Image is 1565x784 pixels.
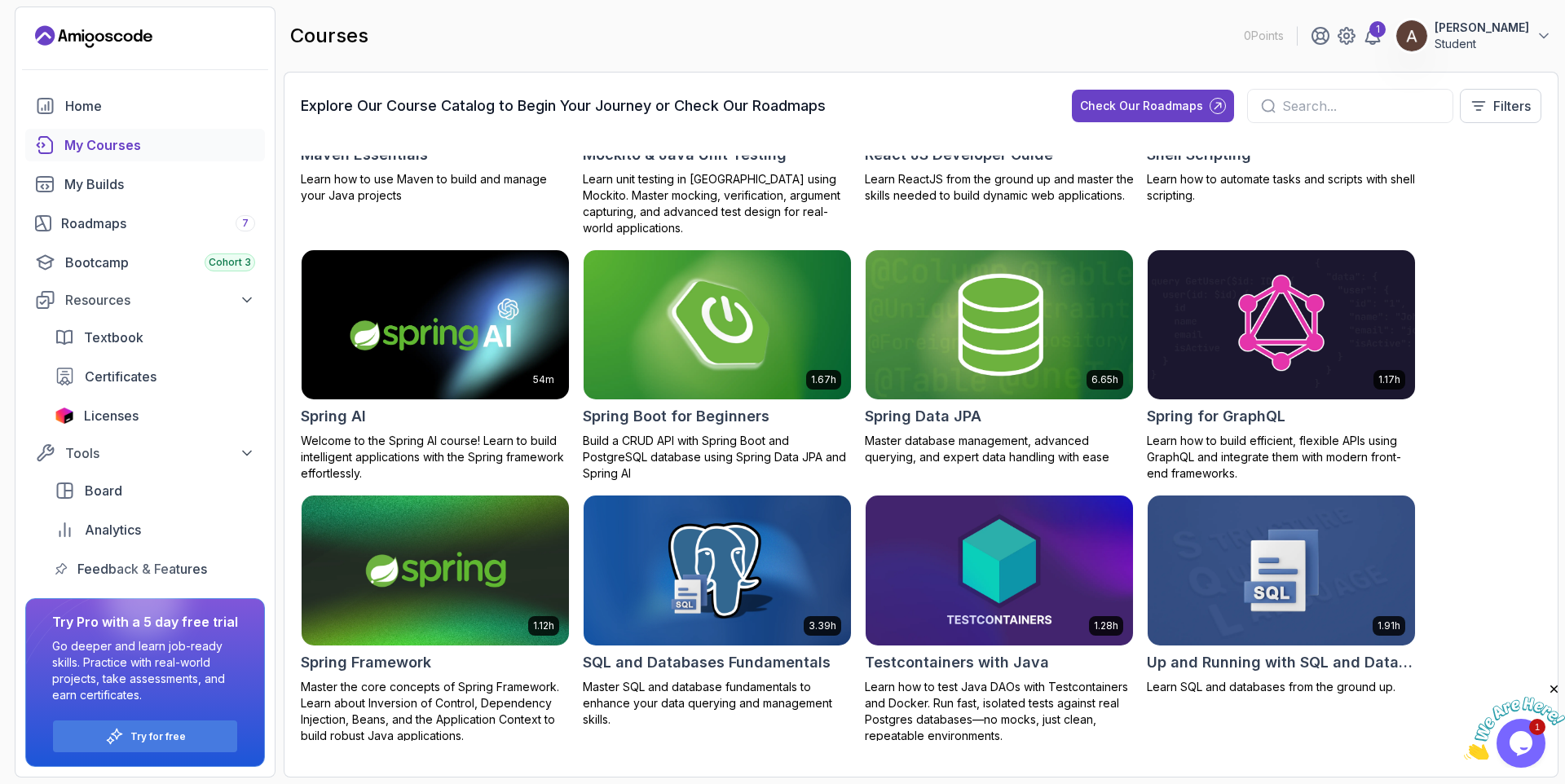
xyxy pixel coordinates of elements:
img: jetbrains icon [55,407,74,424]
p: Go deeper and learn job-ready skills. Practice with real-world projects, take assessments, and ea... [52,638,238,703]
h2: courses [290,23,368,49]
p: Learn how to automate tasks and scripts with shell scripting. [1147,171,1416,204]
a: builds [25,168,265,200]
div: Roadmaps [61,214,255,233]
iframe: chat widget [1464,682,1565,760]
button: Tools [25,438,265,468]
p: Learn how to build efficient, flexible APIs using GraphQL and integrate them with modern front-en... [1147,433,1416,482]
img: SQL and Databases Fundamentals card [584,496,851,645]
div: Bootcamp [65,253,255,272]
div: Home [65,96,255,116]
p: Learn ReactJS from the ground up and master the skills needed to build dynamic web applications. [865,171,1134,204]
a: bootcamp [25,246,265,279]
div: Tools [65,443,255,463]
p: Learn unit testing in [GEOGRAPHIC_DATA] using Mockito. Master mocking, verification, argument cap... [583,171,852,236]
a: Testcontainers with Java card1.28hTestcontainers with JavaLearn how to test Java DAOs with Testco... [865,495,1134,744]
p: Welcome to the Spring AI course! Learn to build intelligent applications with the Spring framewor... [301,433,570,482]
span: Textbook [84,328,143,347]
span: Certificates [85,367,156,386]
img: Testcontainers with Java card [866,496,1133,645]
a: Spring for GraphQL card1.17hSpring for GraphQLLearn how to build efficient, flexible APIs using G... [1147,249,1416,482]
a: analytics [45,513,265,546]
a: board [45,474,265,507]
h3: Explore Our Course Catalog to Begin Your Journey or Check Our Roadmaps [301,95,826,117]
p: 54m [533,373,554,386]
p: Learn SQL and databases from the ground up. [1147,679,1416,695]
p: 6.65h [1091,373,1118,386]
a: courses [25,129,265,161]
img: user profile image [1396,20,1427,51]
a: Spring Data JPA card6.65hSpring Data JPAMaster database management, advanced querying, and expert... [865,249,1134,466]
p: 1.17h [1378,373,1400,386]
a: Spring AI card54mSpring AIWelcome to the Spring AI course! Learn to build intelligent application... [301,249,570,482]
img: Spring Boot for Beginners card [577,246,857,403]
a: feedback [45,553,265,585]
div: Resources [65,290,255,310]
p: Master the core concepts of Spring Framework. Learn about Inversion of Control, Dependency Inject... [301,679,570,744]
span: Licenses [84,406,139,425]
div: Check Our Roadmaps [1080,98,1203,114]
p: Learn how to use Maven to build and manage your Java projects [301,171,570,204]
a: roadmaps [25,207,265,240]
span: Board [85,481,122,500]
span: Analytics [85,520,141,540]
p: Filters [1493,96,1531,116]
img: Up and Running with SQL and Databases card [1148,496,1415,645]
a: 1 [1363,26,1382,46]
div: My Courses [64,135,255,155]
p: Master database management, advanced querying, and expert data handling with ease [865,433,1134,465]
p: Build a CRUD API with Spring Boot and PostgreSQL database using Spring Data JPA and Spring AI [583,433,852,482]
span: Feedback & Features [77,559,207,579]
span: Cohort 3 [209,256,251,269]
div: My Builds [64,174,255,194]
button: user profile image[PERSON_NAME]Student [1395,20,1552,52]
a: Spring Boot for Beginners card1.67hSpring Boot for BeginnersBuild a CRUD API with Spring Boot and... [583,249,852,482]
p: 3.39h [809,619,836,632]
button: Check Our Roadmaps [1072,90,1234,122]
p: 1.67h [811,373,836,386]
h2: SQL and Databases Fundamentals [583,651,831,674]
a: SQL and Databases Fundamentals card3.39hSQL and Databases FundamentalsMaster SQL and database fun... [583,495,852,728]
p: 1.28h [1094,619,1118,632]
p: Learn how to test Java DAOs with Testcontainers and Docker. Run fast, isolated tests against real... [865,679,1134,744]
h2: Spring AI [301,405,366,428]
a: Landing page [35,24,152,50]
button: Filters [1460,89,1541,123]
button: Resources [25,285,265,315]
p: 1.12h [533,619,554,632]
a: Spring Framework card1.12hSpring FrameworkMaster the core concepts of Spring Framework. Learn abo... [301,495,570,744]
img: Spring Framework card [302,496,569,645]
a: licenses [45,399,265,432]
button: Try for free [52,720,238,753]
h2: Spring Data JPA [865,405,981,428]
img: Spring Data JPA card [866,250,1133,400]
a: certificates [45,360,265,393]
img: Spring for GraphQL card [1148,250,1415,400]
h2: Up and Running with SQL and Databases [1147,651,1416,674]
p: Master SQL and database fundamentals to enhance your data querying and management skills. [583,679,852,728]
a: Try for free [130,730,186,743]
h2: Spring Framework [301,651,431,674]
h2: Spring for GraphQL [1147,405,1285,428]
p: Student [1435,36,1529,52]
p: 1.91h [1378,619,1400,632]
a: home [25,90,265,122]
input: Search... [1282,96,1439,116]
p: 0 Points [1244,28,1284,44]
img: Spring AI card [302,250,569,400]
p: [PERSON_NAME] [1435,20,1529,36]
h2: Testcontainers with Java [865,651,1049,674]
div: 1 [1369,21,1386,37]
h2: Spring Boot for Beginners [583,405,769,428]
span: 7 [242,217,249,230]
a: Up and Running with SQL and Databases card1.91hUp and Running with SQL and DatabasesLearn SQL and... [1147,495,1416,695]
a: textbook [45,321,265,354]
